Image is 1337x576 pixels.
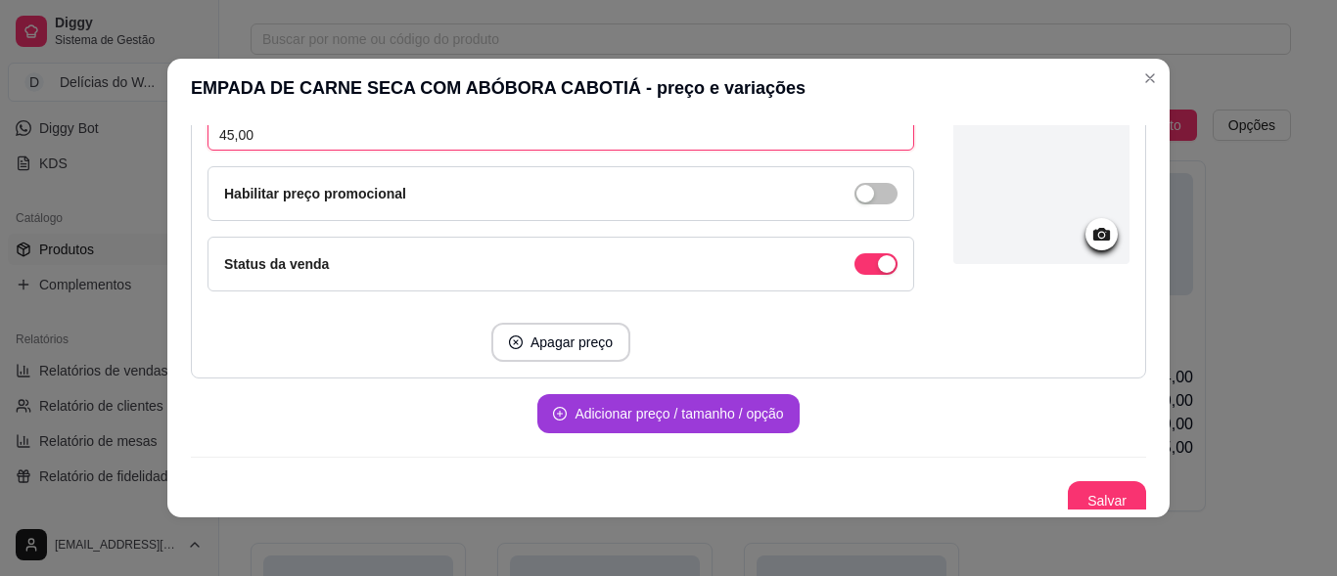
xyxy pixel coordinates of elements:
[1068,481,1146,520] button: Salvar
[1134,63,1166,94] button: Close
[167,59,1170,117] header: EMPADA DE CARNE SECA COM ABÓBORA CABOTIÁ - preço e variações
[224,186,406,201] label: Habilitar preço promocional
[491,323,630,362] button: close-circleApagar preço
[537,394,799,433] button: plus-circleAdicionar preço / tamanho / opção
[509,335,523,349] span: close-circle
[224,256,329,272] label: Status da venda
[553,407,567,421] span: plus-circle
